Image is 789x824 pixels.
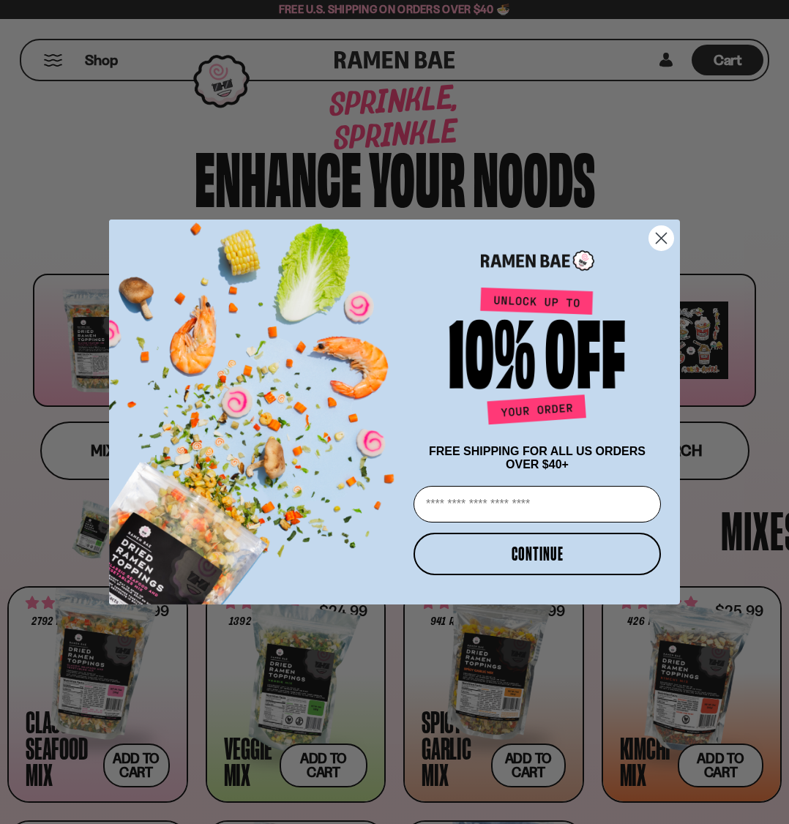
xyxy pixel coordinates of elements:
[481,249,594,273] img: Ramen Bae Logo
[414,533,661,575] button: CONTINUE
[429,445,646,471] span: FREE SHIPPING FOR ALL US ORDERS OVER $40+
[109,206,408,604] img: ce7035ce-2e49-461c-ae4b-8ade7372f32c.png
[446,287,629,430] img: Unlock up to 10% off
[648,225,674,251] button: Close dialog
